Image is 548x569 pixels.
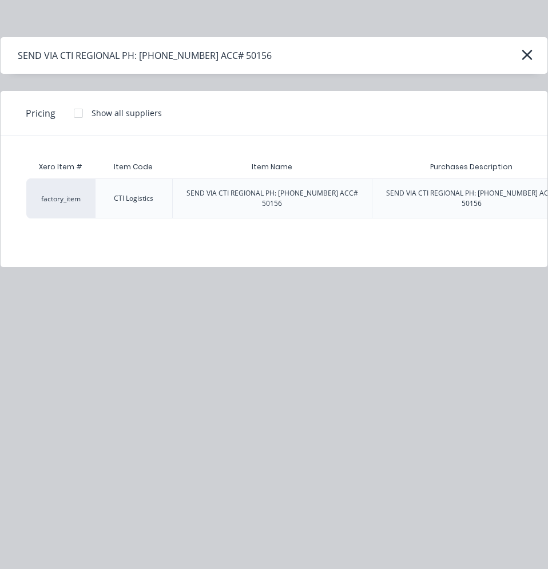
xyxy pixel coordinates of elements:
[18,49,272,62] div: SEND VIA CTI REGIONAL PH: [PHONE_NUMBER] ACC# 50156
[92,107,162,119] div: Show all suppliers
[26,106,55,120] span: Pricing
[114,193,153,204] div: CTI Logistics
[243,153,301,181] div: Item Name
[182,188,363,209] div: SEND VIA CTI REGIONAL PH: [PHONE_NUMBER] ACC# 50156
[26,178,95,218] div: factory_item
[26,156,95,178] div: Xero Item #
[421,153,522,181] div: Purchases Description
[105,153,162,181] div: Item Code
